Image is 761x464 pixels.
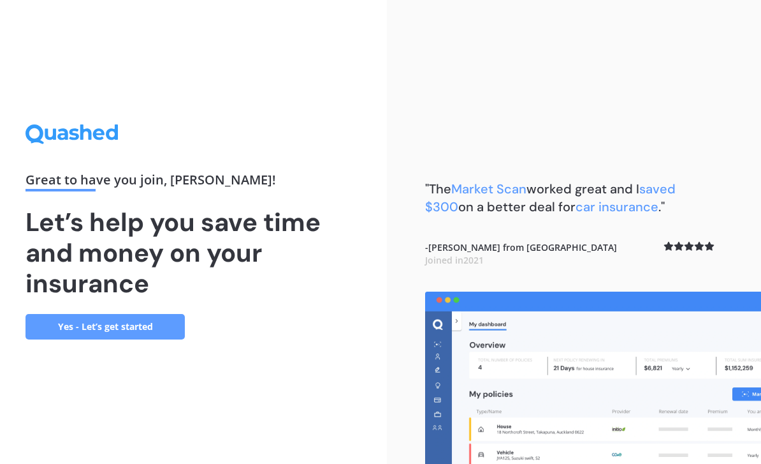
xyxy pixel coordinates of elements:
[425,181,676,215] span: saved $300
[25,314,185,340] a: Yes - Let’s get started
[425,181,676,215] b: "The worked great and I on a better deal for ."
[451,181,526,197] span: Market Scan
[25,207,361,299] h1: Let’s help you save time and money on your insurance
[576,198,658,215] span: car insurance
[425,254,484,266] span: Joined in 2021
[425,292,761,464] img: dashboard.webp
[25,174,361,191] div: Great to have you join , [PERSON_NAME] !
[425,241,617,266] b: - [PERSON_NAME] from [GEOGRAPHIC_DATA]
